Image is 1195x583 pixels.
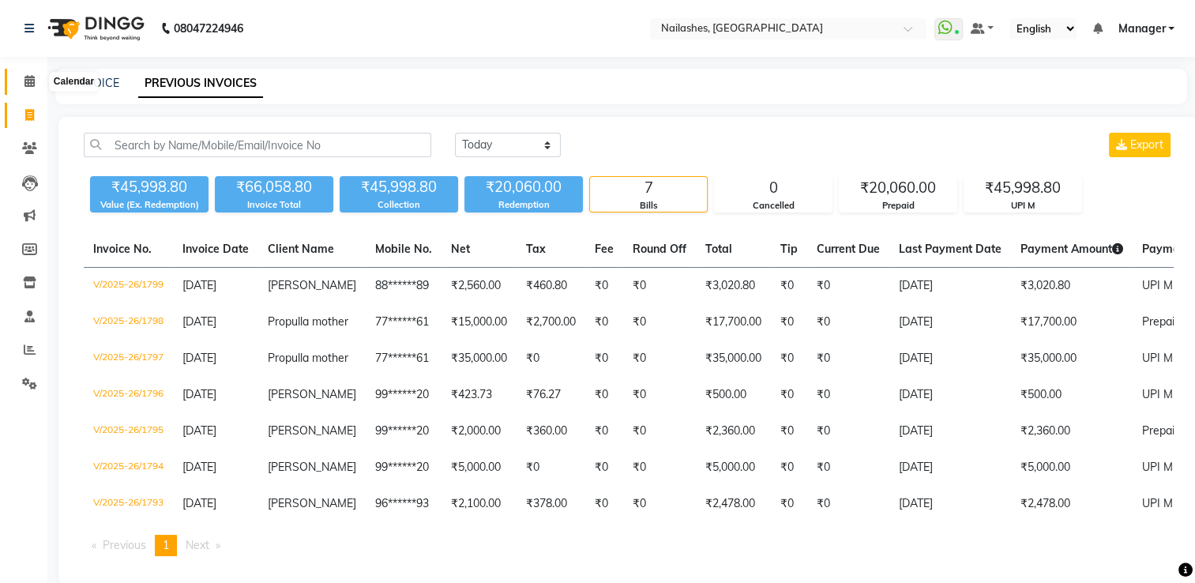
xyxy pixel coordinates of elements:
td: [DATE] [889,377,1011,413]
span: Net [451,242,470,256]
td: ₹5,000.00 [442,449,517,486]
span: Prepaid [1142,423,1181,438]
div: Value (Ex. Redemption) [90,198,209,212]
td: ₹378.00 [517,486,585,522]
span: Prepaid [1142,314,1181,329]
td: ₹35,000.00 [442,340,517,377]
span: Propulla mother [268,314,348,329]
td: ₹0 [585,413,623,449]
td: ₹0 [623,486,696,522]
td: ₹0 [585,340,623,377]
td: [DATE] [889,304,1011,340]
td: ₹0 [623,340,696,377]
span: Total [705,242,732,256]
span: [DATE] [182,496,216,510]
td: V/2025-26/1795 [84,413,173,449]
td: ₹0 [807,377,889,413]
td: V/2025-26/1796 [84,377,173,413]
td: ₹500.00 [1011,377,1133,413]
td: [DATE] [889,486,1011,522]
td: ₹423.73 [442,377,517,413]
td: ₹0 [585,449,623,486]
td: ₹0 [807,340,889,377]
td: ₹5,000.00 [696,449,771,486]
input: Search by Name/Mobile/Email/Invoice No [84,133,431,157]
td: ₹0 [807,449,889,486]
td: ₹5,000.00 [1011,449,1133,486]
span: UPI M [1142,460,1173,474]
nav: Pagination [84,535,1174,556]
td: [DATE] [889,268,1011,305]
span: Propulla mother [268,351,348,365]
td: ₹0 [623,304,696,340]
td: ₹460.80 [517,268,585,305]
td: V/2025-26/1797 [84,340,173,377]
td: ₹0 [585,486,623,522]
td: V/2025-26/1793 [84,486,173,522]
span: [PERSON_NAME] [268,423,356,438]
span: Last Payment Date [899,242,1001,256]
td: ₹76.27 [517,377,585,413]
span: Tip [780,242,798,256]
td: ₹35,000.00 [696,340,771,377]
td: V/2025-26/1799 [84,268,173,305]
span: [DATE] [182,278,216,292]
td: ₹0 [771,304,807,340]
span: Export [1130,137,1163,152]
td: [DATE] [889,413,1011,449]
td: ₹0 [771,449,807,486]
td: ₹0 [807,304,889,340]
td: ₹17,700.00 [1011,304,1133,340]
td: ₹0 [771,413,807,449]
span: Fee [595,242,614,256]
div: ₹20,060.00 [840,177,956,199]
div: Calendar [50,73,98,92]
td: ₹2,478.00 [1011,486,1133,522]
td: ₹2,700.00 [517,304,585,340]
span: [PERSON_NAME] [268,460,356,474]
td: ₹0 [771,377,807,413]
span: [DATE] [182,314,216,329]
b: 08047224946 [174,6,243,51]
td: ₹0 [585,377,623,413]
td: ₹0 [585,304,623,340]
div: ₹45,998.80 [90,176,209,198]
span: UPI M [1142,496,1173,510]
td: ₹35,000.00 [1011,340,1133,377]
span: [DATE] [182,351,216,365]
td: ₹2,100.00 [442,486,517,522]
td: ₹0 [517,449,585,486]
span: UPI M [1142,351,1173,365]
span: [PERSON_NAME] [268,387,356,401]
span: [DATE] [182,387,216,401]
td: ₹2,360.00 [696,413,771,449]
td: ₹3,020.80 [696,268,771,305]
div: Collection [340,198,458,212]
td: ₹2,360.00 [1011,413,1133,449]
td: [DATE] [889,340,1011,377]
span: UPI M [1142,387,1173,401]
span: UPI M [1142,278,1173,292]
span: [DATE] [182,460,216,474]
td: ₹0 [585,268,623,305]
div: Redemption [464,198,583,212]
td: ₹0 [807,268,889,305]
div: Prepaid [840,199,956,213]
div: Cancelled [715,199,832,213]
td: ₹0 [623,377,696,413]
span: 1 [163,538,169,552]
div: Bills [590,199,707,213]
td: V/2025-26/1798 [84,304,173,340]
td: ₹0 [771,340,807,377]
span: Round Off [633,242,686,256]
td: ₹2,560.00 [442,268,517,305]
td: ₹360.00 [517,413,585,449]
td: ₹3,020.80 [1011,268,1133,305]
span: Mobile No. [375,242,432,256]
div: Invoice Total [215,198,333,212]
div: ₹20,060.00 [464,176,583,198]
span: [PERSON_NAME] [268,278,356,292]
img: logo [40,6,148,51]
td: ₹15,000.00 [442,304,517,340]
span: Current Due [817,242,880,256]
